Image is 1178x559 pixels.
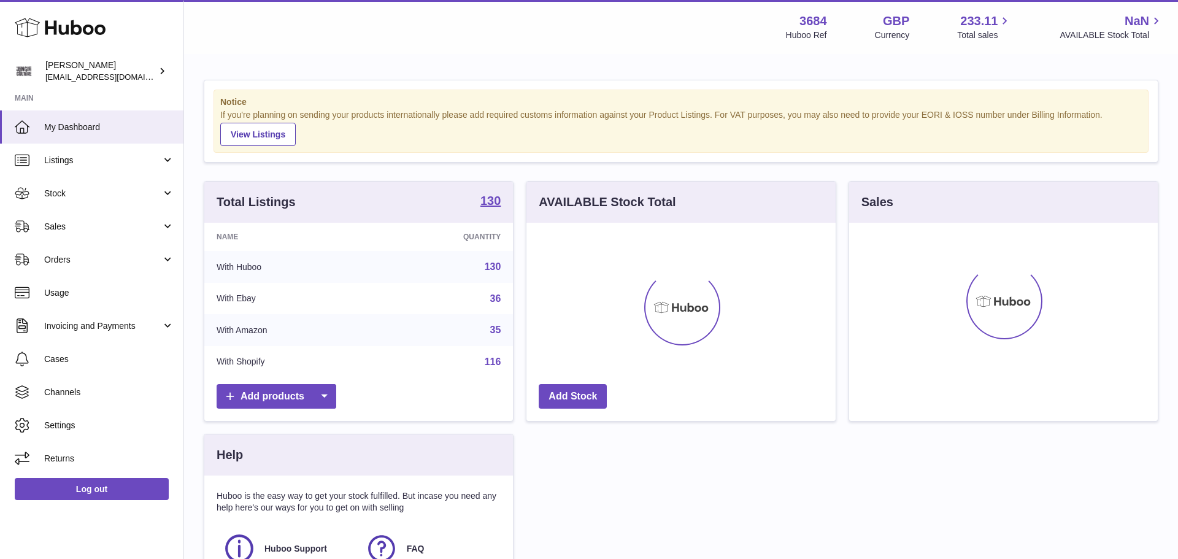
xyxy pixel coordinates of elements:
h3: AVAILABLE Stock Total [539,194,676,210]
div: If you're planning on sending your products internationally please add required customs informati... [220,109,1142,146]
h3: Sales [861,194,893,210]
span: FAQ [407,543,425,555]
a: Add products [217,384,336,409]
a: 36 [490,293,501,304]
th: Quantity [373,223,513,251]
div: [PERSON_NAME] [45,60,156,83]
img: theinternationalventure@gmail.com [15,62,33,80]
span: 233.11 [960,13,998,29]
span: Sales [44,221,161,233]
span: Settings [44,420,174,431]
a: 233.11 Total sales [957,13,1012,41]
span: Listings [44,155,161,166]
span: Huboo Support [264,543,327,555]
span: Cases [44,353,174,365]
span: AVAILABLE Stock Total [1060,29,1163,41]
div: Huboo Ref [786,29,827,41]
td: With Huboo [204,251,373,283]
a: Add Stock [539,384,607,409]
td: With Ebay [204,283,373,315]
th: Name [204,223,373,251]
span: Orders [44,254,161,266]
div: Currency [875,29,910,41]
a: NaN AVAILABLE Stock Total [1060,13,1163,41]
a: 130 [480,195,501,209]
strong: Notice [220,96,1142,108]
a: View Listings [220,123,296,146]
span: Returns [44,453,174,465]
a: 116 [485,357,501,367]
strong: 130 [480,195,501,207]
span: Usage [44,287,174,299]
strong: 3684 [799,13,827,29]
span: Total sales [957,29,1012,41]
h3: Help [217,447,243,463]
span: Invoicing and Payments [44,320,161,332]
a: 130 [485,261,501,272]
span: Stock [44,188,161,199]
span: Channels [44,387,174,398]
h3: Total Listings [217,194,296,210]
a: 35 [490,325,501,335]
strong: GBP [883,13,909,29]
td: With Amazon [204,314,373,346]
span: My Dashboard [44,121,174,133]
td: With Shopify [204,346,373,378]
a: Log out [15,478,169,500]
span: [EMAIL_ADDRESS][DOMAIN_NAME] [45,72,180,82]
span: NaN [1125,13,1149,29]
p: Huboo is the easy way to get your stock fulfilled. But incase you need any help here's our ways f... [217,490,501,514]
